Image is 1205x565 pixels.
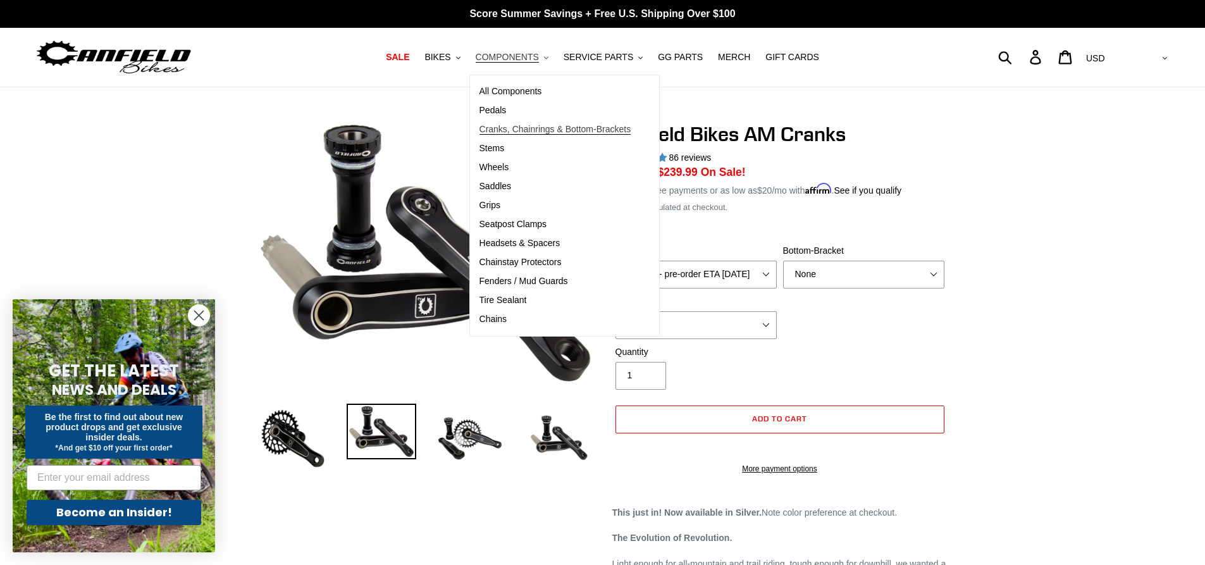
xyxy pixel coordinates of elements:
span: Headsets & Spacers [479,238,560,249]
label: Chainring [615,295,777,308]
a: Pedals [470,101,641,120]
span: NEWS AND DEALS [52,380,176,400]
img: Load image into Gallery viewer, Canfield Bikes AM Cranks [258,404,328,473]
span: Be the first to find out about new product drops and get exclusive insider deals. [45,412,183,442]
span: Affirm [805,183,832,194]
img: Load image into Gallery viewer, Canfield Bikes AM Cranks [435,404,505,473]
div: calculated at checkout. [612,201,948,214]
img: Load image into Gallery viewer, CANFIELD-AM_DH-CRANKS [524,404,593,473]
button: COMPONENTS [469,49,555,66]
span: SERVICE PARTS [564,52,633,63]
span: COMPONENTS [476,52,539,63]
strong: This just in! Now available in Silver. [612,507,762,518]
a: Wheels [470,158,641,177]
a: Grips [470,196,641,215]
span: 86 reviews [669,152,711,163]
span: Seatpost Clamps [479,219,547,230]
span: Cranks, Chainrings & Bottom-Brackets [479,124,631,135]
p: Note color preference at checkout. [612,506,948,519]
span: Wheels [479,162,509,173]
span: $239.99 [658,166,698,178]
span: Add to cart [752,414,807,423]
label: Quantity [615,345,777,359]
input: Search [1005,43,1037,71]
span: All Components [479,86,542,97]
a: Fenders / Mud Guards [470,272,641,291]
a: Cranks, Chainrings & Bottom-Brackets [470,120,641,139]
button: Become an Insider! [27,500,201,525]
a: Saddles [470,177,641,196]
span: On Sale! [701,164,746,180]
a: SALE [380,49,416,66]
a: Chains [470,310,641,329]
a: GG PARTS [652,49,709,66]
a: Stems [470,139,641,158]
h1: Canfield Bikes AM Cranks [612,122,948,146]
a: Seatpost Clamps [470,215,641,234]
img: Canfield Bikes [35,37,193,77]
span: *And get $10 off your first order* [55,444,172,452]
button: SERVICE PARTS [557,49,649,66]
a: Headsets & Spacers [470,234,641,253]
a: Chainstay Protectors [470,253,641,272]
span: Chains [479,314,507,325]
span: Saddles [479,181,512,192]
label: Bottom-Bracket [783,244,944,258]
span: Stems [479,143,505,154]
span: Tire Sealant [479,295,527,306]
span: Pedals [479,105,507,116]
span: BIKES [424,52,450,63]
button: Close dialog [188,304,210,326]
span: GET THE LATEST [49,359,179,382]
span: Chainstay Protectors [479,257,562,268]
span: Fenders / Mud Guards [479,276,568,287]
span: Grips [479,200,500,211]
a: See if you qualify - Learn more about Affirm Financing (opens in modal) [834,185,901,196]
a: MERCH [712,49,757,66]
input: Enter your email address [27,465,201,490]
p: 4 interest-free payments or as low as /mo with . [612,181,902,197]
a: All Components [470,82,641,101]
a: More payment options [615,463,944,475]
a: GIFT CARDS [759,49,825,66]
strong: The Evolution of Revolution. [612,533,732,543]
button: Add to cart [615,406,944,433]
span: GIFT CARDS [765,52,819,63]
span: GG PARTS [658,52,703,63]
img: Load image into Gallery viewer, Canfield Cranks [347,404,416,459]
label: Size [615,244,777,258]
button: BIKES [418,49,466,66]
span: MERCH [718,52,750,63]
span: SALE [386,52,409,63]
a: Tire Sealant [470,291,641,310]
span: $20 [757,185,772,196]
